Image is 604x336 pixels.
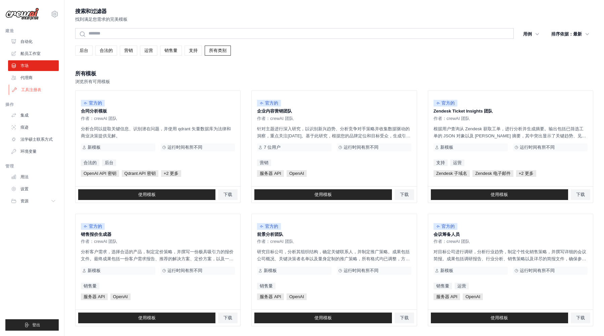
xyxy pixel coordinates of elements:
a: 痕迹 [8,122,59,133]
a: 营销 [120,46,137,56]
font: 营销 [124,48,133,53]
font: OpenAI [113,294,128,299]
a: 设置 [8,184,59,194]
a: 使用模板 [254,313,392,323]
img: 标识 [5,8,39,20]
a: 支持 [434,159,448,166]
a: 代理商 [8,72,59,83]
font: 官方的 [89,224,102,229]
font: Zendesk 电子邮件 [475,171,510,176]
font: 下载 [576,192,585,197]
font: 7 位用户 [264,145,281,150]
a: 销售量 [81,283,99,289]
font: 销售报价生成器 [81,232,111,237]
button: 资源 [8,196,59,206]
font: 合法的 [84,160,97,165]
font: 官方的 [442,100,455,106]
font: 环境变量 [20,149,37,154]
font: 运行时间有所不同 [167,145,202,150]
a: 法学硕士联系方式 [8,134,59,145]
font: 营销 [260,160,268,165]
a: 所有类别 [205,46,231,56]
font: 浏览所有可用模板 [75,79,110,84]
a: 销售量 [160,46,182,56]
font: 下载 [400,315,409,320]
a: 下载 [218,313,238,323]
font: 合同分析模板 [81,109,107,114]
font: 运行时间有所不同 [520,268,555,273]
font: 使用模板 [491,192,508,197]
font: 支持 [189,48,198,53]
a: 后台 [75,46,93,56]
font: 下载 [576,315,585,320]
a: 运营 [450,159,464,166]
font: 后台 [80,48,88,53]
a: 使用模板 [78,313,215,323]
font: 运营 [144,48,153,53]
font: 找到满足您需求的完美模板 [75,17,128,22]
font: 研究目标公司，分析其组织结构，确定关键联系人，并制定推广策略。成果包括公司概况、关键决策者名单以及量身定制的推广策略，所有格式均已调整，方便与销售团队共享。 [257,249,410,268]
a: 下载 [395,189,414,200]
font: 使用模板 [138,315,156,320]
font: 作者：crewAI 团队 [434,239,470,244]
a: 自动化 [8,36,59,47]
font: 根据用户查询从 Zendesk 获取工单，进行分析并生成摘要。输出包括已筛选工单的 JSON 对象以及 [PERSON_NAME] 摘要，其中突出显示了关键趋势、见解以及对用户问题的直接解答。 [434,126,586,145]
font: 登出 [32,323,40,327]
font: 运行时间有所不同 [344,145,379,150]
a: 使用模板 [431,313,568,323]
font: 针对主题进行深入研究，以识别新兴趋势、分析竞争对手策略并收集数据驱动的洞察，重点关注[DATE]。基于此研究，根据您的品牌定位和目标受众，生成引人入胜的内容创意。成果包括以要点形式列出的关键洞察... [257,126,410,160]
a: 运营 [140,46,157,56]
button: 用例 [519,28,543,40]
font: 服务器 API [260,294,281,299]
font: 销售量 [436,283,449,288]
font: +2 更多 [164,171,179,176]
font: 支持 [436,160,445,165]
font: 运行时间有所不同 [167,268,202,273]
font: 排序依据：最新 [551,31,582,37]
font: Qdrant API 密钥 [124,171,156,176]
a: 使用模板 [431,189,568,200]
font: 自动化 [20,39,33,44]
a: 船员工作室 [8,48,59,59]
font: 分析客户需求，选择合适的产品，制定定价策略，并撰写一份极具吸引力的报价文件。最终成果包括一份客户需求报告、推荐的解决方案、定价方案，以及一份结构清晰、步骤清晰、极具说服力的报价文件。 [81,249,234,268]
font: 对目标公司进行调研，分析行业趋势，制定个性化销售策略，并撰写详细的会议简报。成果包括调研报告、行业分析、销售策略以及详尽的简报文件，确保参会人员做好充分准备，高效开展洽谈。 [434,249,586,268]
font: 痕迹 [20,125,29,130]
font: 新模板 [88,268,101,273]
font: 新模板 [264,268,277,273]
font: 新模板 [440,145,453,150]
font: 前景分析团队 [257,232,283,237]
font: 销售量 [164,48,178,53]
font: 下载 [400,192,409,197]
font: 销售量 [84,283,97,288]
font: Zendesk Ticket Insights 团队 [434,109,493,114]
font: 服务器 API [84,294,105,299]
a: 工具注册表 [9,84,59,95]
font: 新模板 [88,145,101,150]
a: 下载 [571,313,590,323]
a: 集成 [8,110,59,121]
font: 运营 [457,283,466,288]
font: 运行时间有所不同 [520,145,555,150]
font: +2 更多 [519,171,534,176]
font: 新模板 [440,268,453,273]
font: 工具注册表 [21,87,41,92]
a: 销售量 [257,283,275,289]
font: 作者：crewAI 团队 [81,239,117,244]
font: 官方的 [89,100,102,106]
font: 所有模板 [75,71,96,76]
font: 销售量 [260,283,273,288]
font: 运营 [453,160,462,165]
font: 作者：crewAI 团队 [434,116,470,121]
a: 营销 [257,159,271,166]
button: 登出 [5,319,59,331]
a: 用法 [8,172,59,182]
a: 下载 [395,313,414,323]
font: 官方的 [265,100,278,106]
font: 设置 [20,187,29,191]
font: 市场 [20,63,29,68]
font: 船员工作室 [20,51,41,56]
a: 销售量 [434,283,452,289]
font: 下载 [223,192,232,197]
font: 建造 [5,28,14,33]
font: 官方的 [265,224,278,229]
